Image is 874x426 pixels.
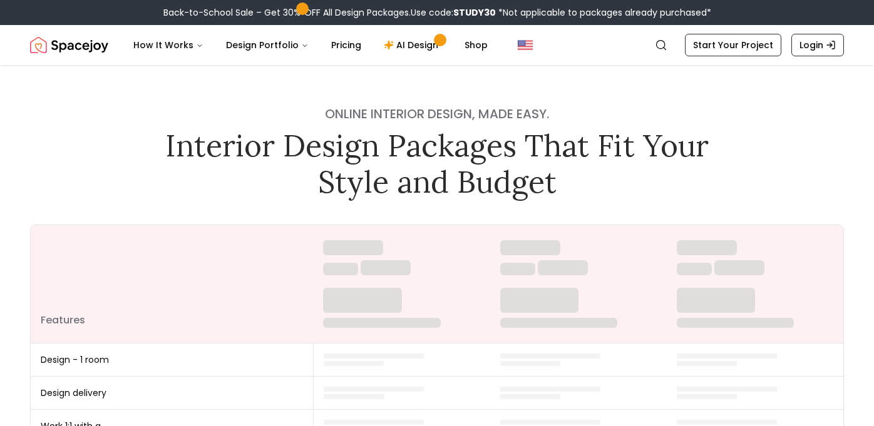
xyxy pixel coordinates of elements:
[411,6,496,19] span: Use code:
[30,33,108,58] a: Spacejoy
[31,225,313,343] th: Features
[791,34,844,56] a: Login
[123,33,213,58] button: How It Works
[496,6,711,19] span: *Not applicable to packages already purchased*
[31,377,313,410] td: Design delivery
[157,105,717,123] h4: Online interior design, made easy.
[216,33,319,58] button: Design Portfolio
[157,128,717,200] h1: Interior Design Packages That Fit Your Style and Budget
[455,33,498,58] a: Shop
[123,33,498,58] nav: Main
[518,38,533,53] img: United States
[30,33,108,58] img: Spacejoy Logo
[31,343,313,377] td: Design - 1 room
[374,33,452,58] a: AI Design
[453,6,496,19] b: STUDY30
[163,6,711,19] div: Back-to-School Sale – Get 30% OFF All Design Packages.
[685,34,781,56] a: Start Your Project
[321,33,371,58] a: Pricing
[30,25,844,65] nav: Global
